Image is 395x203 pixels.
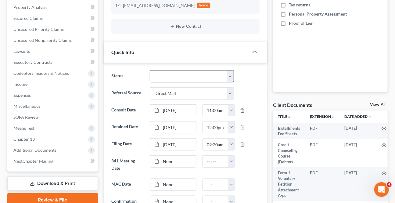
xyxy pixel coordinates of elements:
a: [DATE] [150,139,196,150]
td: [DATE] [339,167,377,201]
input: -- : -- [203,179,228,190]
a: Titleunfold_more [278,114,291,119]
iframe: Intercom live chat [374,182,389,197]
span: 4 [387,182,392,187]
span: Property Analysis [13,5,47,10]
input: -- : -- [203,121,228,133]
a: Property Analysis [9,2,98,13]
i: unfold_more [331,115,335,119]
span: Executory Contracts [13,60,52,65]
button: New Contact [116,24,255,29]
td: PDF [305,167,339,201]
span: Personal Property Assessment [289,11,347,17]
span: Miscellaneous [13,103,41,109]
span: Codebtors Insiders & Notices [13,71,69,76]
td: [DATE] [339,139,377,167]
a: None [150,156,196,167]
label: Referral Source [108,87,147,100]
label: MAC Date [108,179,147,191]
span: NextChapter Mailing [13,158,53,164]
i: unfold_more [287,115,291,119]
td: PDF [305,123,339,140]
a: Secured Claims [9,13,98,24]
a: Date Added expand_more [344,114,372,119]
a: [DATE] [150,105,196,116]
div: Client Documents [273,102,312,108]
label: 341 Meeting Date [108,155,147,174]
span: Proof of Lien [289,20,314,26]
a: Extensionunfold_more [310,114,335,119]
span: Means Test [13,125,34,131]
td: Form 1 Voluntary Petition Attachment A-pdf [273,167,305,201]
a: NextChapter Mailing [9,156,98,167]
a: Executory Contracts [9,57,98,68]
span: Income [13,82,27,87]
a: [DATE] [150,121,196,133]
input: -- : -- [203,156,228,167]
span: Additional Documents [13,147,56,153]
a: SOFA Review [9,112,98,123]
td: Installments Fee Sheets [273,123,305,140]
span: Quick Info [111,49,134,55]
a: Unsecured Priority Claims [9,24,98,35]
a: Lawsuits [9,46,98,57]
label: Retained Date [108,121,147,133]
a: View All [370,103,385,107]
i: expand_more [368,115,372,119]
label: Status [108,70,147,82]
td: [DATE] [339,123,377,140]
input: -- : -- [203,105,228,116]
span: Unsecured Nonpriority Claims [13,38,72,43]
span: SOFA Review [13,114,39,120]
span: Chapter 13 [13,136,35,142]
label: Filing Date [108,138,147,150]
span: Secured Claims [13,16,43,21]
div: [EMAIL_ADDRESS][DOMAIN_NAME] [123,2,195,9]
a: Unsecured Nonpriority Claims [9,35,98,46]
span: Tax returns [289,2,310,8]
div: home [197,3,210,8]
span: Lawsuits [13,49,30,54]
input: -- : -- [203,139,228,150]
span: Expenses [13,92,31,98]
a: Download & Print [7,176,98,191]
label: Consult Date [108,104,147,117]
span: Unsecured Priority Claims [13,27,64,32]
td: PDF [305,139,339,167]
a: None [150,179,196,190]
td: Credit Counseling Course (Debtor) [273,139,305,167]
